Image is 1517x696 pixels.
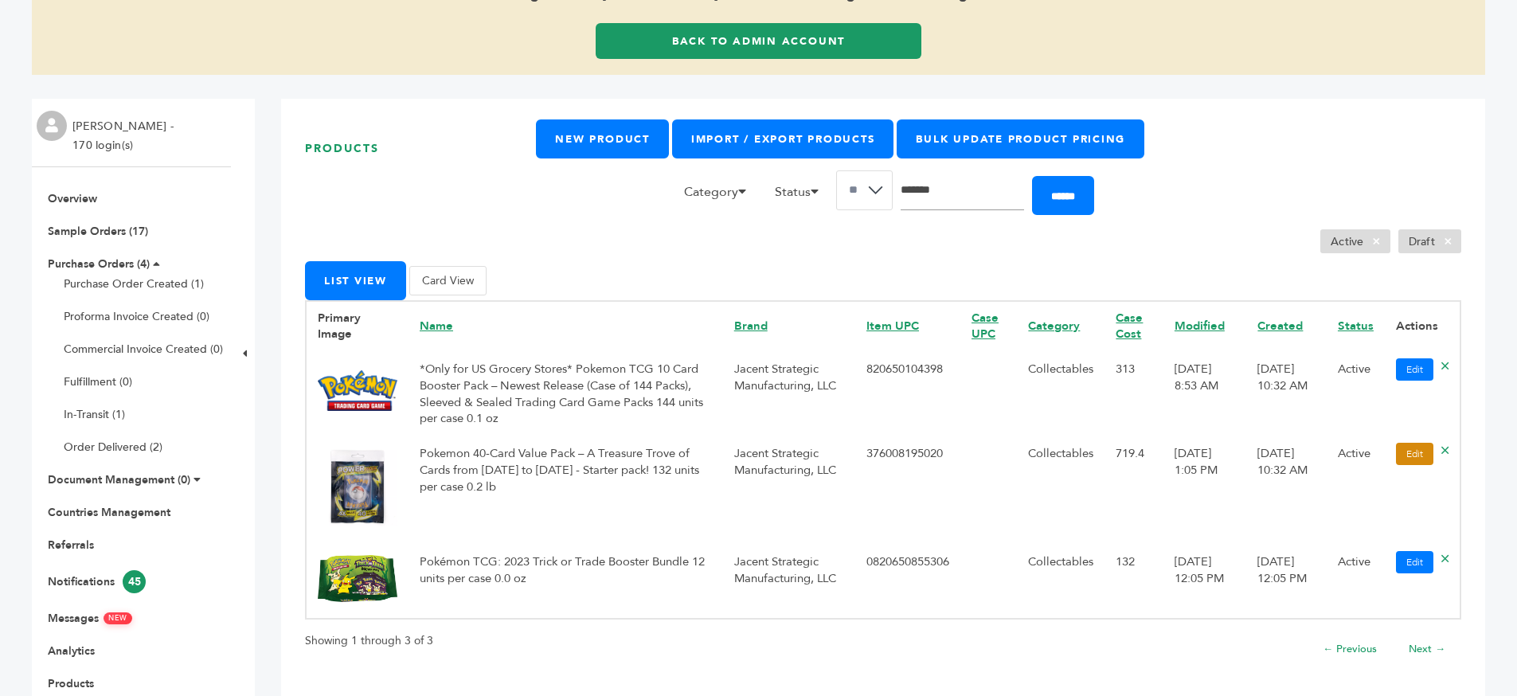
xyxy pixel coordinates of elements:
[318,370,397,411] img: No Image
[305,261,406,300] button: List View
[1435,232,1461,251] span: ×
[901,170,1024,210] input: Search
[855,350,960,435] td: 820650104398
[104,612,132,624] span: NEW
[734,318,768,334] a: Brand
[1116,310,1143,342] a: Case Cost
[48,191,97,206] a: Overview
[123,570,146,593] span: 45
[1327,543,1385,619] td: Active
[1017,350,1105,435] td: Collectables
[1163,435,1247,543] td: [DATE] 1:05 PM
[767,182,836,209] li: Status
[536,119,668,158] a: New Product
[48,574,146,589] a: Notifications45
[1338,318,1374,334] a: Status
[596,23,921,59] a: Back to Admin Account
[64,374,132,389] a: Fulfillment (0)
[48,676,94,691] a: Products
[855,543,960,619] td: 0820650855306
[1017,435,1105,543] td: Collectables
[1327,435,1385,543] td: Active
[409,266,487,295] button: Card View
[64,309,209,324] a: Proforma Invoice Created (0)
[48,538,94,553] a: Referrals
[48,224,148,239] a: Sample Orders (17)
[48,611,132,626] a: MessagesNEW
[723,350,855,435] td: Jacent Strategic Manufacturing, LLC
[1246,350,1327,435] td: [DATE] 10:32 AM
[723,543,855,619] td: Jacent Strategic Manufacturing, LLC
[1175,318,1225,334] a: Modified
[409,435,723,543] td: Pokemon 40-Card Value Pack – A Treasure Trove of Cards from [DATE] to [DATE] - Starter pack! 132 ...
[318,447,397,526] img: No Image
[64,407,125,422] a: In-Transit (1)
[1105,435,1163,543] td: 719.4
[866,318,919,334] a: Item UPC
[1323,642,1377,656] a: ← Previous
[1320,229,1390,253] li: Active
[1163,543,1247,619] td: [DATE] 12:05 PM
[1246,435,1327,543] td: [DATE] 10:32 AM
[420,318,453,334] a: Name
[1105,350,1163,435] td: 313
[409,350,723,435] td: *Only for US Grocery Stores* Pokemon TCG 10 Card Booster Pack – Newest Release (Case of 144 Packs...
[1163,350,1247,435] td: [DATE] 8:53 AM
[1396,358,1433,381] a: Edit
[409,543,723,619] td: Pokémon TCG: 2023 Trick or Trade Booster Bundle 12 units per case 0.0 oz
[1398,229,1461,253] li: Draft
[972,310,999,342] a: Case UPC
[1409,642,1445,656] a: Next →
[64,342,223,357] a: Commercial Invoice Created (0)
[672,119,893,158] a: Import / Export Products
[1257,318,1303,334] a: Created
[306,301,409,351] th: Primary Image
[37,111,67,141] img: profile.png
[723,435,855,543] td: Jacent Strategic Manufacturing, LLC
[1028,318,1080,334] a: Category
[1105,543,1163,619] td: 132
[48,505,170,520] a: Countries Management
[64,276,204,291] a: Purchase Order Created (1)
[1396,443,1433,465] a: Edit
[72,117,178,155] li: [PERSON_NAME] - 170 login(s)
[1327,350,1385,435] td: Active
[1017,543,1105,619] td: Collectables
[1396,551,1433,573] a: Edit
[676,182,764,209] li: Category
[318,555,397,602] img: No Image
[64,440,162,455] a: Order Delivered (2)
[48,472,190,487] a: Document Management (0)
[48,256,150,272] a: Purchase Orders (4)
[855,435,960,543] td: 376008195020
[1246,543,1327,619] td: [DATE] 12:05 PM
[48,643,95,659] a: Analytics
[1363,232,1390,251] span: ×
[305,631,433,651] p: Showing 1 through 3 of 3
[897,119,1144,158] a: Bulk Update Product Pricing
[1385,301,1460,351] th: Actions
[305,119,536,178] h1: Products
